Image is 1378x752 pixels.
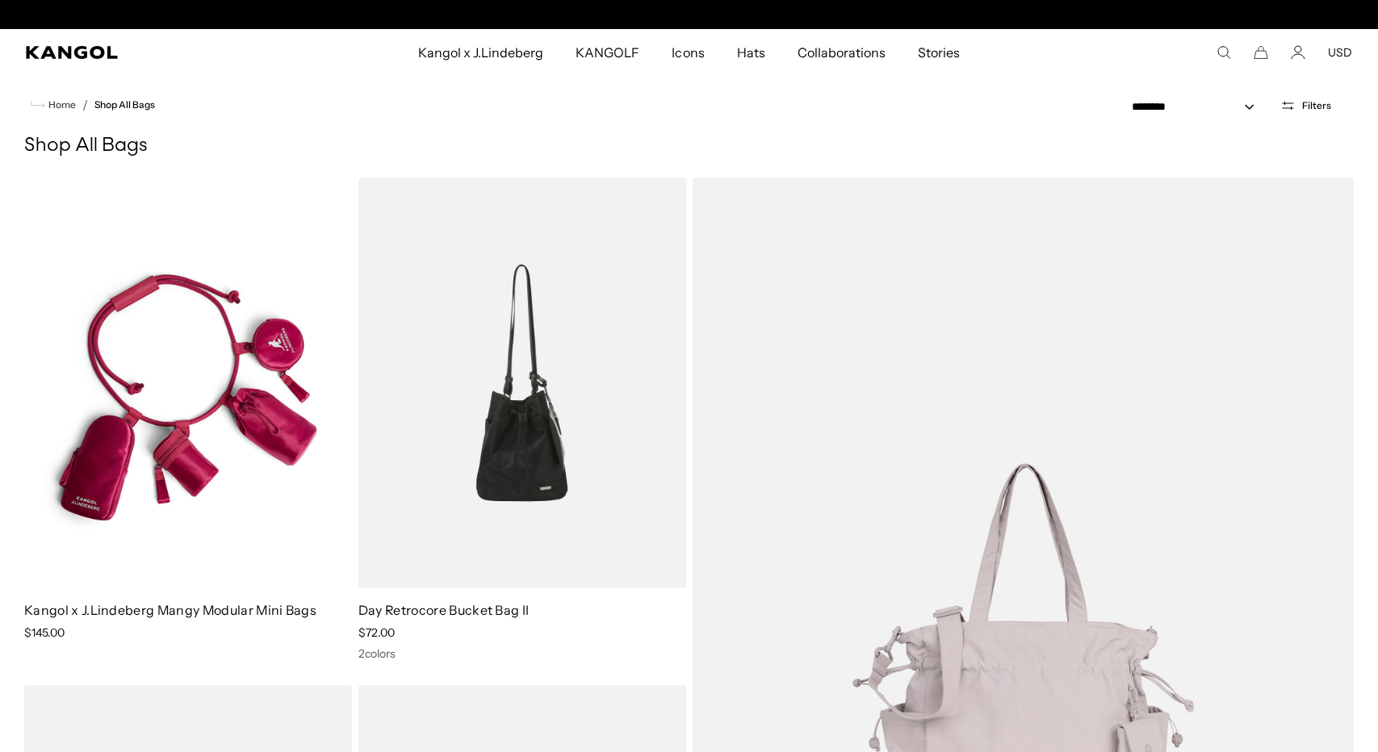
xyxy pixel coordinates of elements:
[559,29,655,76] a: KANGOLF
[655,29,720,76] a: Icons
[781,29,902,76] a: Collaborations
[672,29,704,76] span: Icons
[721,29,781,76] a: Hats
[358,625,395,640] span: $72.00
[798,29,886,76] span: Collaborations
[1254,45,1268,60] button: Cart
[24,134,1354,158] h1: Shop All Bags
[24,625,65,640] span: $145.00
[1328,45,1352,60] button: USD
[523,8,856,21] div: 1 of 2
[358,646,686,661] div: 2 colors
[76,95,88,115] li: /
[576,29,639,76] span: KANGOLF
[418,29,544,76] span: Kangol x J.Lindeberg
[24,602,316,618] a: Kangol x J.Lindeberg Mangy Modular Mini Bags
[523,8,856,21] slideshow-component: Announcement bar
[31,98,76,112] a: Home
[737,29,765,76] span: Hats
[1291,45,1305,60] a: Account
[358,178,686,588] img: Day Retrocore Bucket Bag II
[402,29,560,76] a: Kangol x J.Lindeberg
[1125,98,1271,115] select: Sort by: Featured
[1217,45,1231,60] summary: Search here
[26,46,276,59] a: Kangol
[523,8,856,21] div: Announcement
[358,602,530,618] a: Day Retrocore Bucket Bag II
[45,99,76,111] span: Home
[1302,100,1331,111] span: Filters
[1271,98,1341,113] button: Open filters
[918,29,960,76] span: Stories
[24,178,352,588] img: Kangol x J.Lindeberg Mangy Modular Mini Bags
[902,29,976,76] a: Stories
[94,99,155,111] a: Shop All Bags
